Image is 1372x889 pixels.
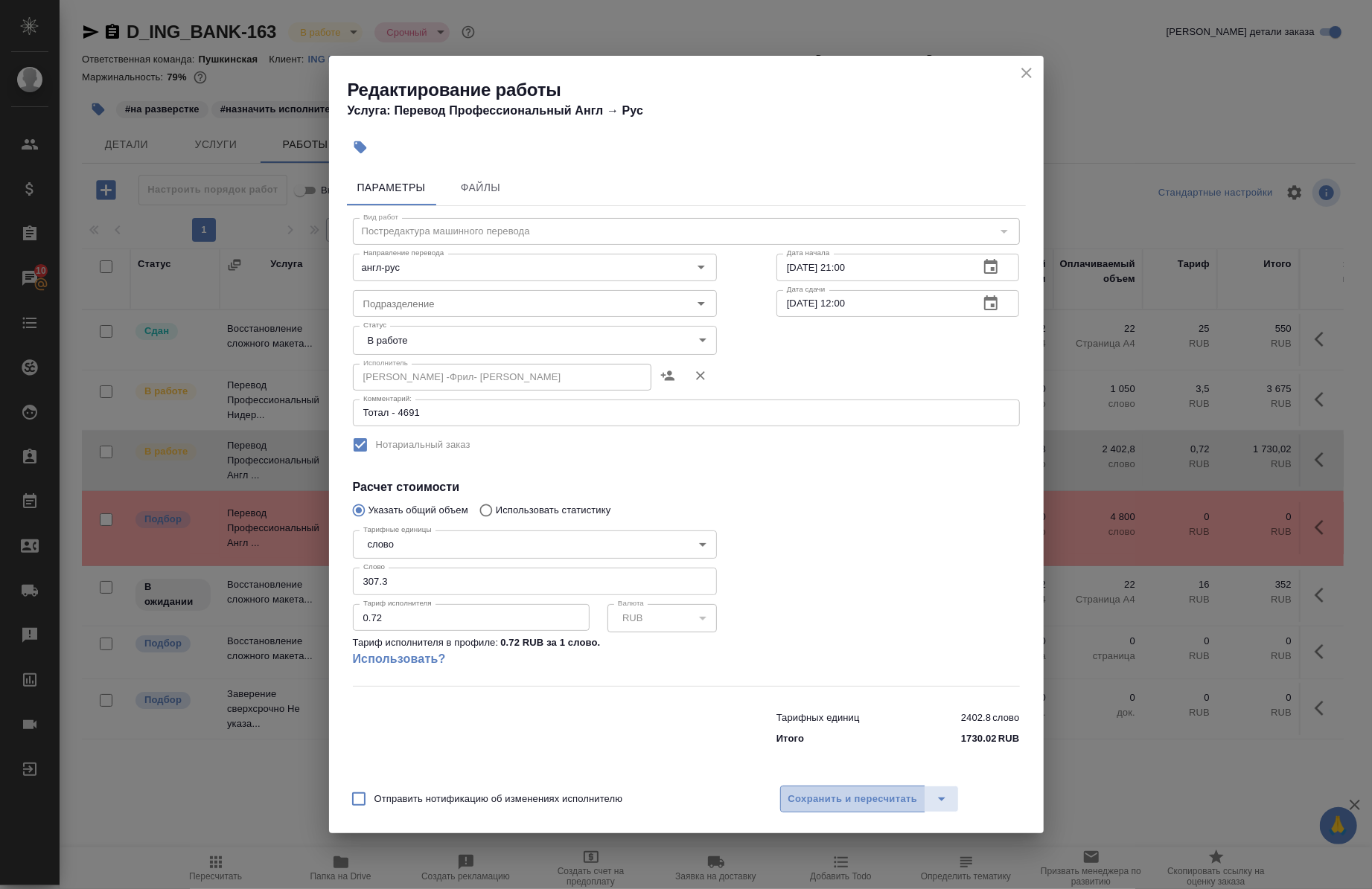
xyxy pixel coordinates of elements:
div: слово [353,530,717,559]
p: слово [992,710,1019,725]
a: Использовать? [353,650,717,668]
h4: Услуга: Перевод Профессиональный Англ → Рус [348,102,1044,120]
p: Тариф исполнителя в профиле: [353,635,499,650]
button: Open [691,257,712,277]
button: слово [363,538,398,551]
h2: Редактирование работы [348,78,1044,102]
button: close [1015,62,1038,84]
button: Добавить тэг [344,131,377,164]
textarea: Тотал - 4691 [363,407,1009,418]
p: 1730.02 [961,731,997,746]
p: Итого [776,731,804,746]
button: Назначить [651,358,684,394]
button: Сохранить и пересчитать [780,786,926,812]
span: Сохранить и пересчитать [788,791,918,808]
p: RUB [998,731,1020,746]
span: Файлы [445,179,517,197]
button: В работе [363,334,412,347]
button: Open [691,293,712,314]
p: 0.72 RUB за 1 слово . [500,635,600,650]
span: Нотариальный заказ [376,437,470,452]
p: 2402.8 [961,710,992,725]
div: В работе [353,326,717,354]
button: RUB [618,612,647,624]
span: Отправить нотификацию об изменениях исполнителю [374,792,623,806]
span: Параметры [356,179,427,197]
div: RUB [607,604,717,632]
h4: Расчет стоимости [353,478,1020,496]
p: Тарифных единиц [776,710,860,725]
button: Удалить [684,358,717,394]
div: split button [780,786,960,812]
